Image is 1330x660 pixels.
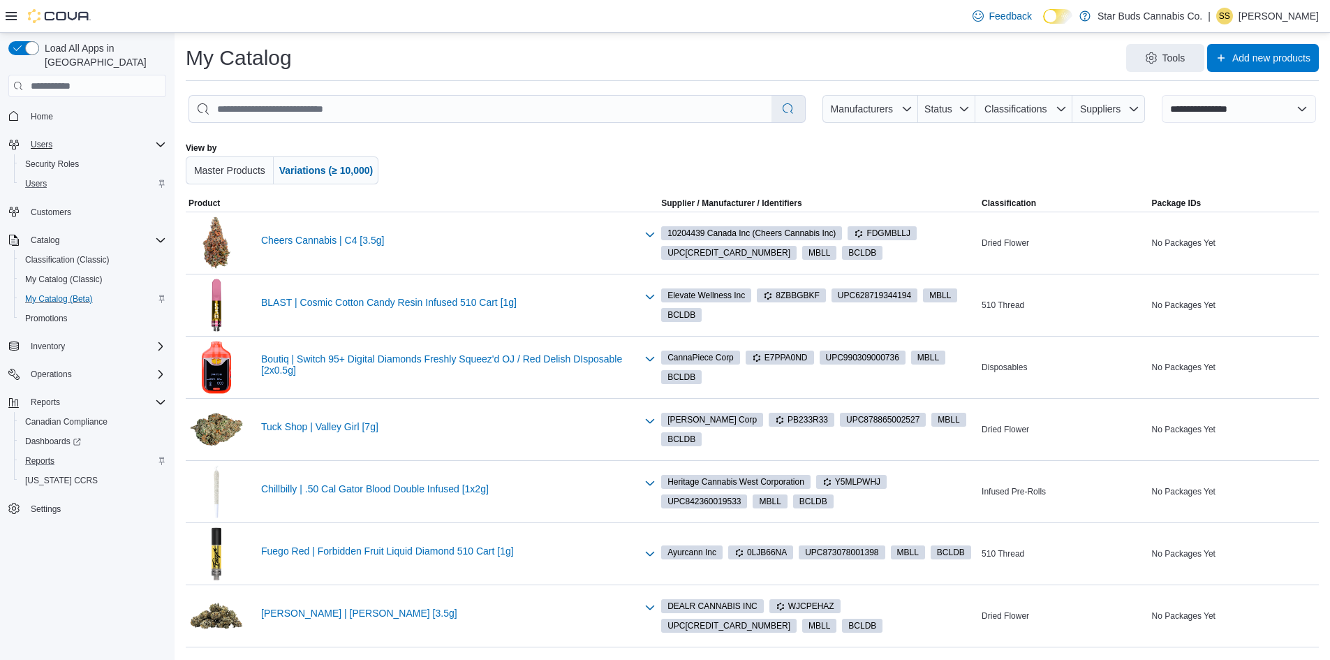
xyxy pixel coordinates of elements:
img: BLAST | Cosmic Cotton Candy Resin Infused 510 Cart [1g] [189,277,244,333]
span: Y5MLPWHJ [816,475,887,489]
a: Cheers Cannabis | C4 [3.5g] [261,235,636,246]
span: CannaPiece Corp [667,351,734,364]
span: BCLDB [848,247,876,259]
span: MBLL [911,351,945,365]
button: Home [3,105,172,126]
div: No Packages Yet [1149,608,1319,624]
span: Operations [31,369,72,380]
span: UPC628011959218 [661,246,797,260]
div: Supplier / Manufacturer / Identifiers [661,198,801,209]
span: 0LJB66NA [734,546,787,559]
a: My Catalog (Beta) [20,291,98,307]
span: E7PPA0ND [746,351,814,365]
a: Boutiq | Switch 95+ Digital Diamonds Freshly Squeez'd OJ / Red Delish DIsposable [2x0.5g] [261,353,636,376]
button: Tools [1126,44,1204,72]
p: Star Buds Cannabis Co. [1098,8,1202,24]
div: 510 Thread [979,297,1148,314]
span: Users [20,175,166,192]
span: MBLL [808,619,830,632]
button: Add new products [1207,44,1319,72]
span: UPC842360019533 [661,494,747,508]
button: Reports [14,451,172,471]
a: Home [25,108,59,125]
nav: Complex example [8,100,166,555]
button: Users [3,135,172,154]
button: Reports [25,394,66,411]
span: Classifications [984,103,1047,115]
span: UPC 628719344194 [838,289,911,302]
span: MBLL [808,247,830,259]
span: DEALR CANNABIS INC [667,600,758,613]
span: BCLDB [667,371,695,383]
span: Customers [31,207,71,218]
span: UPC878865002527 [840,413,926,427]
span: Ayurcann Inc [661,545,723,559]
span: Ayurcann Inc [667,546,716,559]
img: Chillbilly | .50 Cal Gator Blood Double Infused [1x2g] [189,464,244,520]
span: Add new products [1232,51,1310,65]
span: UPC 878865002527 [846,413,919,426]
span: Home [25,107,166,124]
button: [US_STATE] CCRS [14,471,172,490]
span: 8ZBBGBKF [757,288,826,302]
span: Operations [25,366,166,383]
button: Customers [3,202,172,222]
label: View by [186,142,216,154]
a: Feedback [967,2,1037,30]
span: Elevate Wellness Inc [667,289,745,302]
span: [PERSON_NAME] Corp [667,413,757,426]
a: Users [20,175,52,192]
span: BCLDB [661,432,702,446]
span: BCLDB [667,433,695,446]
span: 10204439 Canada Inc (Cheers Cannabis Inc) [661,226,842,240]
span: BCLDB [937,546,965,559]
input: Dark Mode [1043,9,1072,24]
span: Suppliers [1080,103,1121,115]
a: [PERSON_NAME] | [PERSON_NAME] [3.5g] [261,608,636,619]
div: Dried Flower [979,608,1148,624]
span: Promotions [20,310,166,327]
button: Operations [3,365,172,384]
span: BCLDB [799,495,827,508]
span: BCLDB [842,619,882,633]
img: BC Smalls | Zashimi Smalls [3.5g] [189,588,244,644]
a: Dashboards [20,433,87,450]
span: 0LJB66NA [728,545,793,559]
span: Users [25,136,166,153]
span: Load All Apps in [GEOGRAPHIC_DATA] [39,41,166,69]
span: My Catalog (Classic) [25,274,103,285]
img: Tuck Shop | Valley Girl [7g] [189,402,244,457]
span: MBLL [917,351,939,364]
span: Heritage Cannabis West Corporation [661,475,811,489]
a: Security Roles [20,156,84,173]
span: E7PPA0ND [752,351,808,364]
span: BCLDB [848,619,876,632]
span: Reports [25,394,166,411]
button: Settings [3,499,172,519]
span: Carmel Pharms Corp [661,413,763,427]
button: Canadian Compliance [14,412,172,432]
a: Fuego Red | Forbidden Fruit Liquid Diamond 510 Cart [1g] [261,545,636,557]
span: MBLL [802,246,836,260]
span: Users [25,178,47,189]
img: Boutiq | Switch 95+ Digital Diamonds Freshly Squeez'd OJ / Red Delish DIsposable [2x0.5g] [189,339,244,395]
button: Master Products [186,156,274,184]
span: BCLDB [661,370,702,384]
span: Master Products [194,165,265,176]
span: Package IDs [1152,198,1202,209]
button: My Catalog (Classic) [14,270,172,289]
span: MBLL [753,494,787,508]
button: Classification (Classic) [14,250,172,270]
div: Dried Flower [979,235,1148,251]
span: Y5MLPWHJ [822,476,880,488]
div: No Packages Yet [1149,359,1319,376]
span: Tools [1162,51,1185,65]
span: WJCPEHAZ [769,599,841,613]
span: Canadian Compliance [20,413,166,430]
button: Suppliers [1072,95,1145,123]
img: Cova [28,9,91,23]
span: My Catalog (Beta) [20,291,166,307]
span: FDGMBLLJ [848,226,917,240]
span: Inventory [31,341,65,352]
button: Reports [3,393,172,412]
